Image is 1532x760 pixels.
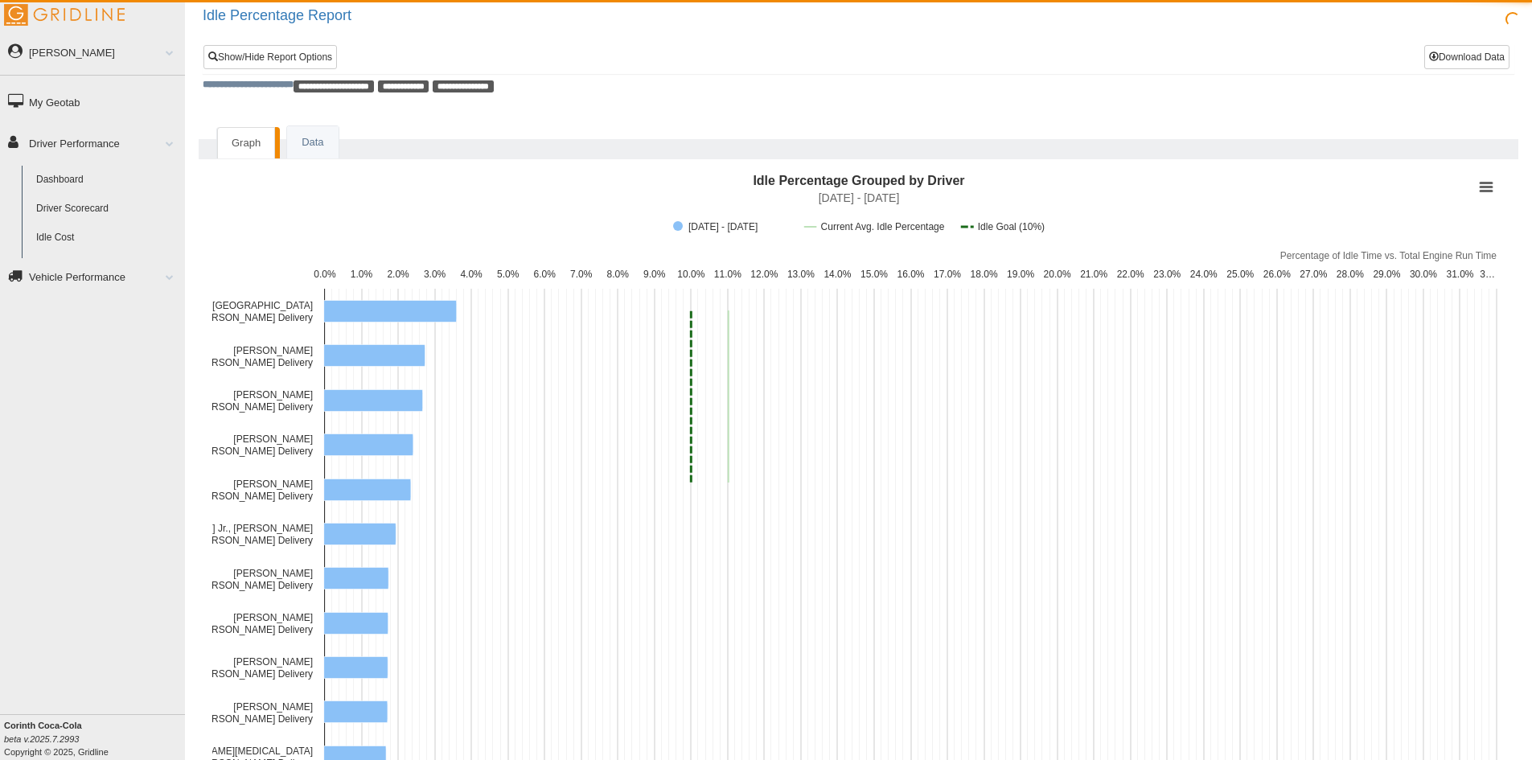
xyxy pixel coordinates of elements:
[29,252,185,281] a: Idle Cost Trend
[196,389,313,413] text: [PERSON_NAME] [PERSON_NAME] Delivery
[460,269,483,280] text: 4.0%
[29,166,185,195] a: Dashboard
[324,344,425,366] path: Armstrong, Shawn Jackson Delivery, 22.53. 10/5/2025 - 10/11/2025.
[29,224,185,253] a: Idle Cost
[314,269,336,280] text: 0.0%
[1190,269,1218,280] text: 24.0%
[128,300,313,323] text: [PERSON_NAME], [GEOGRAPHIC_DATA] [PERSON_NAME] Delivery
[1117,269,1144,280] text: 22.0%
[287,126,338,159] a: Data
[196,568,313,591] text: [PERSON_NAME] [PERSON_NAME] Delivery
[196,433,313,457] text: [PERSON_NAME] [PERSON_NAME] Delivery
[4,721,82,730] b: Corinth Coca-Cola
[534,269,557,280] text: 6.0%
[1410,269,1437,280] text: 30.0%
[497,269,520,280] text: 5.0%
[1044,269,1071,280] text: 20.0%
[897,269,924,280] text: 16.0%
[324,567,389,589] path: Jones, Glynn Jackson Delivery, 14.41. 10/5/2025 - 10/11/2025.
[4,734,79,744] i: beta v.2025.7.2993
[934,269,961,280] text: 17.0%
[971,269,998,280] text: 18.0%
[324,523,396,544] path: Curry Jr., Patrick Jackson Delivery, 16.05. 10/5/2025 - 10/11/2025.
[1337,269,1364,280] text: 28.0%
[324,700,388,722] path: Lambert, Christopher Jackson Delivery, 14.18. 10/5/2025 - 10/11/2025.
[29,195,185,224] a: Driver Scorecard
[196,479,313,502] text: [PERSON_NAME] [PERSON_NAME] Delivery
[1080,269,1107,280] text: 21.0%
[196,345,313,368] text: [PERSON_NAME] [PERSON_NAME] Delivery
[805,221,945,232] button: Show Current Avg. Idle Percentage
[203,45,337,69] a: Show/Hide Report Options
[714,269,741,280] text: 11.0%
[1263,269,1291,280] text: 26.0%
[351,269,373,280] text: 1.0%
[1373,269,1400,280] text: 29.0%
[196,656,313,680] text: [PERSON_NAME] [PERSON_NAME] Delivery
[673,221,788,232] button: Show 10/5/2025 - 10/11/2025
[217,127,275,159] a: Graph
[860,269,888,280] text: 15.0%
[753,174,964,187] text: Idle Percentage Grouped by Driver
[1480,269,1495,280] text: 3…
[1300,269,1327,280] text: 27.0%
[324,612,388,634] path: Garig, Corey Jackson Delivery, 14.32. 10/5/2025 - 10/11/2025.
[324,656,388,678] path: Murry, David Jackson Delivery, 14.25. 10/5/2025 - 10/11/2025.
[1446,269,1473,280] text: 31.0%
[607,269,630,280] text: 8.0%
[424,269,446,280] text: 3.0%
[824,269,851,280] text: 14.0%
[136,523,313,546] text: [PERSON_NAME] Jr., [PERSON_NAME] [PERSON_NAME] Delivery
[1280,250,1497,261] text: Percentage of Idle Time vs. Total Engine Run Time
[677,269,704,280] text: 10.0%
[1007,269,1034,280] text: 19.0%
[196,701,313,725] text: [PERSON_NAME] [PERSON_NAME] Delivery
[1475,176,1497,199] button: View chart menu, Idle Percentage Grouped by Driver
[4,719,185,758] div: Copyright © 2025, Gridline
[570,269,593,280] text: 7.0%
[196,612,313,635] text: [PERSON_NAME] [PERSON_NAME] Delivery
[324,479,411,500] path: Holloway, Dwight Jackson Delivery, 19.37. 10/5/2025 - 10/11/2025.
[961,221,1045,232] button: Show Idle Goal (10%)
[324,300,457,322] path: McCullar, Houston Jackson Delivery, 29.55. 10/5/2025 - 10/11/2025.
[750,269,778,280] text: 12.0%
[819,191,900,204] text: [DATE] - [DATE]
[387,269,409,280] text: 2.0%
[1153,269,1181,280] text: 23.0%
[203,8,1532,24] h2: Idle Percentage Report
[643,269,666,280] text: 9.0%
[324,433,413,455] path: Armstrong, Daniel Jackson Delivery, 19.89. 10/5/2025 - 10/11/2025.
[324,389,423,411] path: Gilpin, Stacy Jackson Delivery, 22. 10/5/2025 - 10/11/2025.
[1226,269,1254,280] text: 25.0%
[4,4,125,26] img: Gridline
[787,269,815,280] text: 13.0%
[1424,45,1509,69] button: Download Data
